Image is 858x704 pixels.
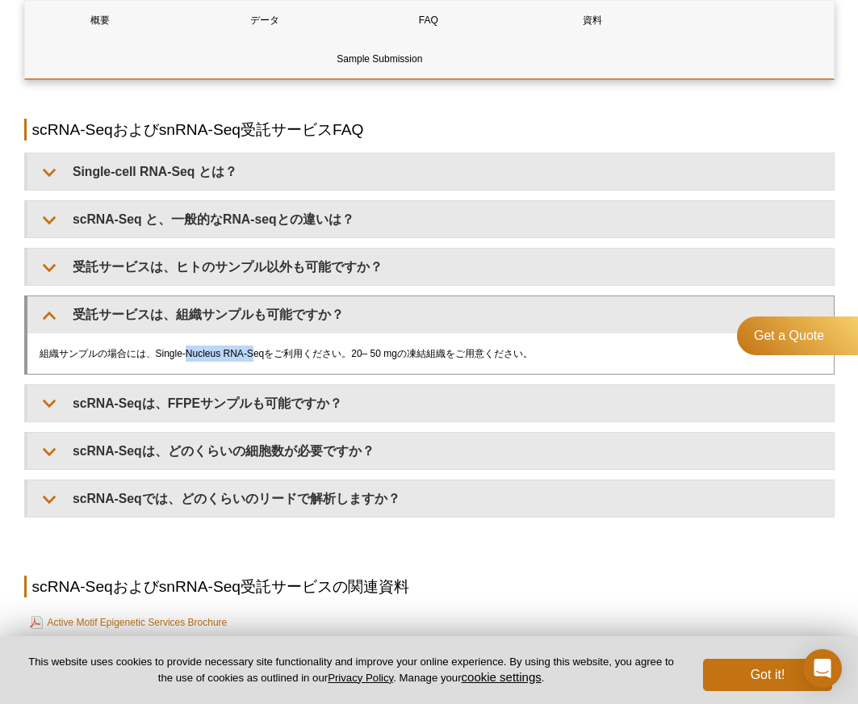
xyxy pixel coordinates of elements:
[25,1,177,40] a: 概要
[803,649,842,688] div: Open Intercom Messenger
[26,655,676,685] p: This website uses cookies to provide necessary site functionality and improve your online experie...
[328,672,393,684] a: Privacy Policy
[189,1,341,40] a: データ
[462,670,542,684] button: cookie settings
[737,316,858,355] a: Get a Quote
[27,249,834,285] summary: 受託サービスは、ヒトのサンプル以外も可能ですか？
[24,576,835,597] h2: scRNA-SeqおよびsnRNA-Seq受託サービスの関連資料
[27,433,834,469] summary: scRNA-Seqは、どのくらいの細胞数が必要ですか？
[517,1,668,40] a: 資料
[703,659,832,691] button: Got it!
[25,40,735,78] a: Sample Submission
[27,333,834,374] div: 組織サンプルの場合には、Single-Nucleus RNA-Seqをご利用ください。20– 50 mgの凍結組織をご用意ください。
[30,613,228,632] a: Active Motif Epigenetic Services Brochure
[27,296,834,333] summary: 受託サービスは、組織サンプルも可能ですか？
[27,480,834,517] summary: scRNA-Seqでは、どのくらいのリードで解析しますか？
[27,201,834,237] summary: scRNA-Seq と、一般的なRNA-seqとの違いは？
[353,1,504,40] a: FAQ
[27,385,834,421] summary: scRNA-Seqは、FFPEサンプルも可能ですか？
[24,119,835,140] h2: scRNA-SeqおよびsnRNA-Seq受託サービスFAQ
[27,153,834,190] summary: Single-cell RNA-Seq とは？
